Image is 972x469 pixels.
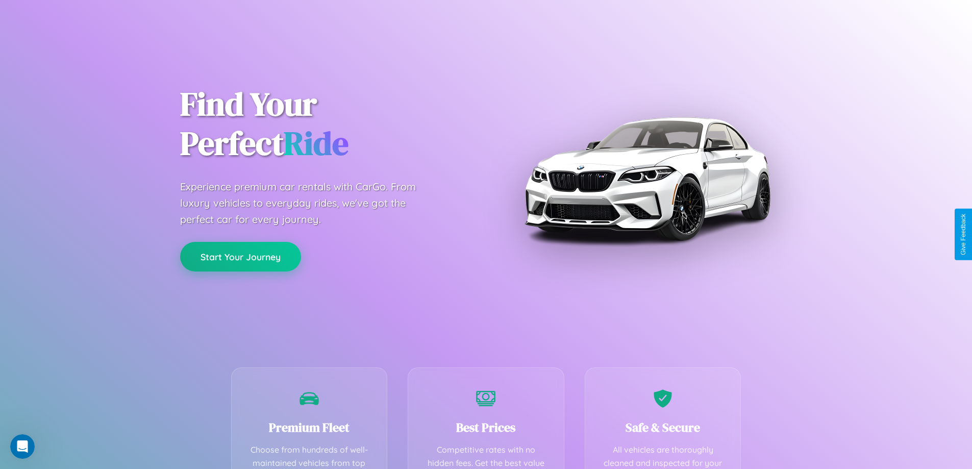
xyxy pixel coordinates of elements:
button: Start Your Journey [180,242,301,271]
h3: Safe & Secure [601,419,726,436]
div: Give Feedback [960,214,967,255]
span: Ride [284,121,348,165]
h3: Best Prices [423,419,549,436]
h1: Find Your Perfect [180,85,471,163]
img: Premium BMW car rental vehicle [519,51,775,306]
iframe: Intercom live chat [10,434,35,459]
p: Experience premium car rentals with CarGo. From luxury vehicles to everyday rides, we've got the ... [180,179,435,228]
h3: Premium Fleet [247,419,372,436]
